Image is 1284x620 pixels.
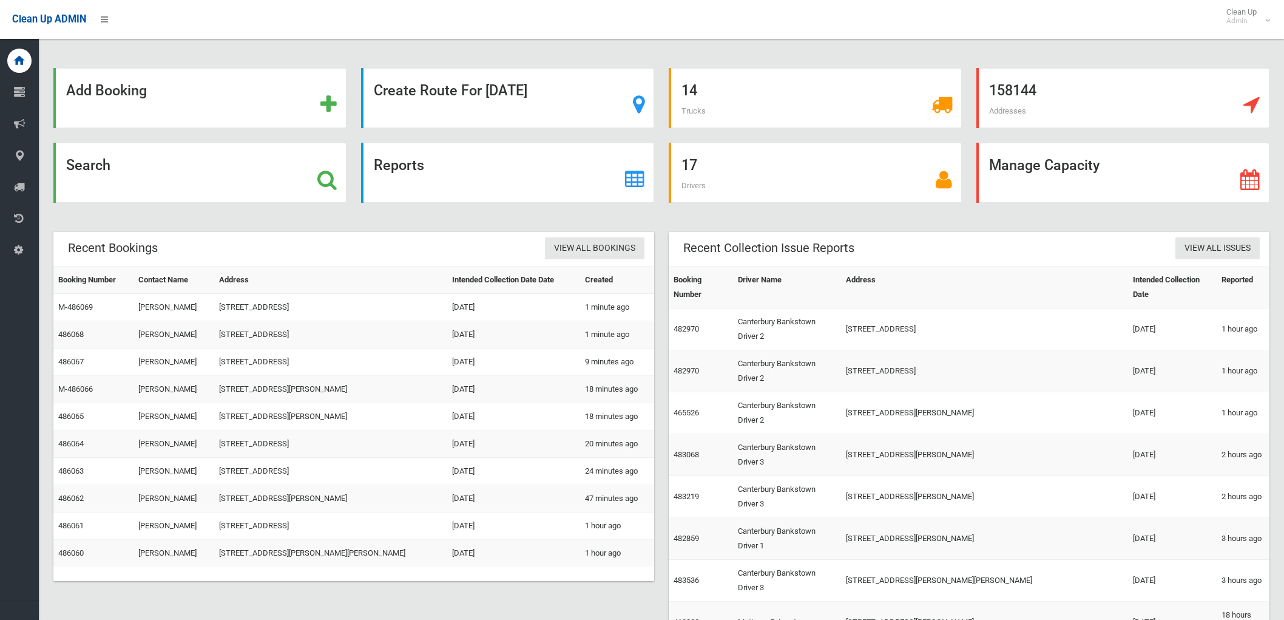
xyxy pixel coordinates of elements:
[580,458,654,485] td: 24 minutes ago
[133,485,214,513] td: [PERSON_NAME]
[58,521,84,530] a: 486061
[214,267,447,294] th: Address
[669,143,962,203] a: 17 Drivers
[733,434,841,476] td: Canterbury Bankstown Driver 3
[214,349,447,376] td: [STREET_ADDRESS]
[733,350,841,392] td: Canterbury Bankstown Driver 2
[447,403,580,431] td: [DATE]
[66,82,147,99] strong: Add Booking
[580,431,654,458] td: 20 minutes ago
[1220,7,1269,26] span: Clean Up
[447,376,580,403] td: [DATE]
[214,376,447,403] td: [STREET_ADDRESS][PERSON_NAME]
[133,349,214,376] td: [PERSON_NAME]
[841,350,1128,392] td: [STREET_ADDRESS]
[133,267,214,294] th: Contact Name
[53,267,133,294] th: Booking Number
[1217,350,1269,392] td: 1 hour ago
[580,540,654,567] td: 1 hour ago
[214,540,447,567] td: [STREET_ADDRESS][PERSON_NAME][PERSON_NAME]
[447,321,580,349] td: [DATE]
[681,181,706,190] span: Drivers
[447,458,580,485] td: [DATE]
[133,540,214,567] td: [PERSON_NAME]
[58,412,84,421] a: 486065
[989,106,1026,115] span: Addresses
[58,548,84,557] a: 486060
[841,560,1128,602] td: [STREET_ADDRESS][PERSON_NAME][PERSON_NAME]
[674,366,699,375] a: 482970
[133,431,214,458] td: [PERSON_NAME]
[1217,518,1269,560] td: 3 hours ago
[669,68,962,128] a: 14 Trucks
[841,434,1128,476] td: [STREET_ADDRESS][PERSON_NAME]
[133,294,214,321] td: [PERSON_NAME]
[66,157,110,174] strong: Search
[580,376,654,403] td: 18 minutes ago
[681,106,706,115] span: Trucks
[674,576,699,585] a: 483536
[374,157,424,174] strong: Reports
[53,68,346,128] a: Add Booking
[447,540,580,567] td: [DATE]
[841,476,1128,518] td: [STREET_ADDRESS][PERSON_NAME]
[133,403,214,431] td: [PERSON_NAME]
[214,485,447,513] td: [STREET_ADDRESS][PERSON_NAME]
[841,392,1128,434] td: [STREET_ADDRESS][PERSON_NAME]
[1128,434,1217,476] td: [DATE]
[447,349,580,376] td: [DATE]
[545,237,644,260] a: View All Bookings
[1217,434,1269,476] td: 2 hours ago
[374,82,527,99] strong: Create Route For [DATE]
[361,143,654,203] a: Reports
[674,492,699,501] a: 483219
[214,513,447,540] td: [STREET_ADDRESS]
[1217,476,1269,518] td: 2 hours ago
[447,267,580,294] th: Intended Collection Date Date
[733,518,841,560] td: Canterbury Bankstown Driver 1
[669,267,733,308] th: Booking Number
[214,321,447,349] td: [STREET_ADDRESS]
[58,357,84,366] a: 486067
[674,534,699,543] a: 482859
[1128,476,1217,518] td: [DATE]
[580,267,654,294] th: Created
[58,494,84,503] a: 486062
[681,82,697,99] strong: 14
[976,143,1269,203] a: Manage Capacity
[1217,560,1269,602] td: 3 hours ago
[580,294,654,321] td: 1 minute ago
[53,143,346,203] a: Search
[733,267,841,308] th: Driver Name
[58,384,93,393] a: M-486066
[1128,392,1217,434] td: [DATE]
[1128,267,1217,308] th: Intended Collection Date
[1217,267,1269,308] th: Reported
[214,403,447,431] td: [STREET_ADDRESS][PERSON_NAME]
[733,476,841,518] td: Canterbury Bankstown Driver 3
[674,408,699,417] a: 465526
[989,157,1100,174] strong: Manage Capacity
[133,513,214,540] td: [PERSON_NAME]
[447,485,580,513] td: [DATE]
[361,68,654,128] a: Create Route For [DATE]
[1128,350,1217,392] td: [DATE]
[447,431,580,458] td: [DATE]
[53,236,172,260] header: Recent Bookings
[733,308,841,350] td: Canterbury Bankstown Driver 2
[976,68,1269,128] a: 158144 Addresses
[674,450,699,459] a: 483068
[580,321,654,349] td: 1 minute ago
[580,349,654,376] td: 9 minutes ago
[1226,16,1257,26] small: Admin
[580,513,654,540] td: 1 hour ago
[989,82,1036,99] strong: 158144
[133,321,214,349] td: [PERSON_NAME]
[674,324,699,333] a: 482970
[841,308,1128,350] td: [STREET_ADDRESS]
[214,458,447,485] td: [STREET_ADDRESS]
[447,513,580,540] td: [DATE]
[133,458,214,485] td: [PERSON_NAME]
[214,294,447,321] td: [STREET_ADDRESS]
[669,236,869,260] header: Recent Collection Issue Reports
